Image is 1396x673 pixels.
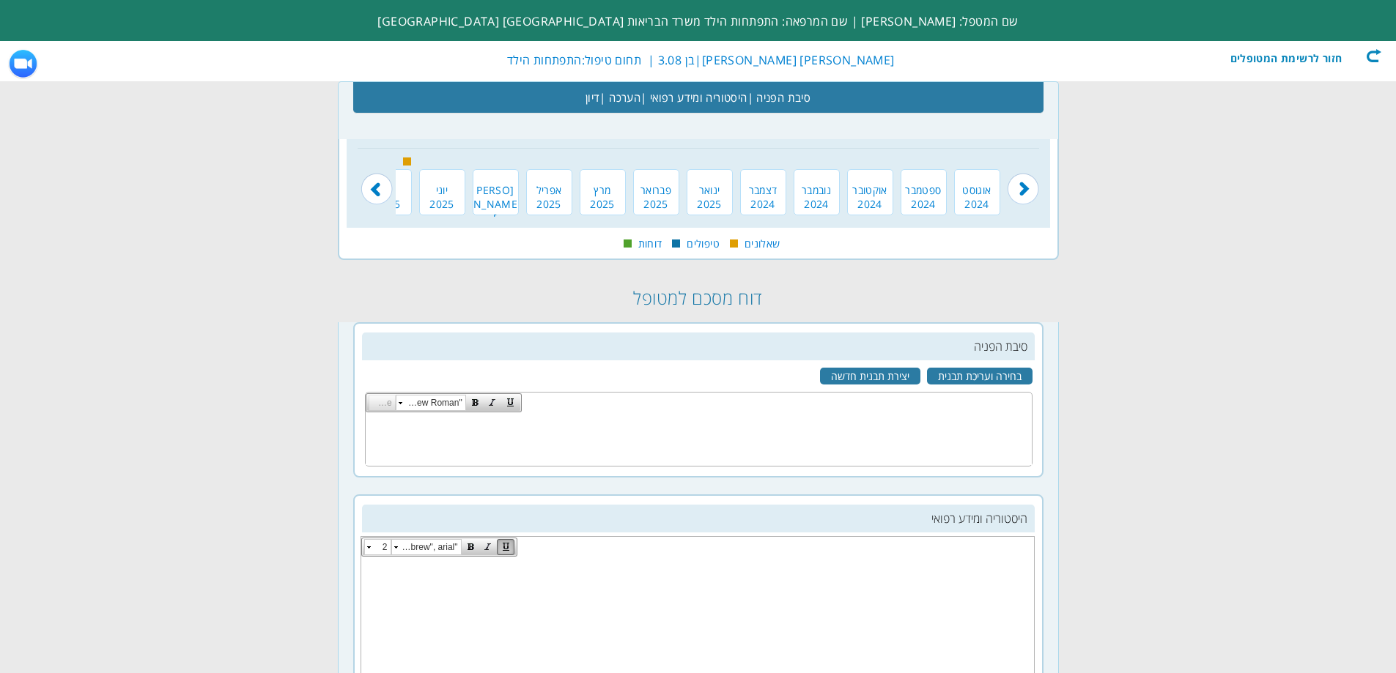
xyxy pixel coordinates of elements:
a: Underline [497,538,514,556]
span: [PERSON_NAME] [PERSON_NAME] [702,52,895,68]
a: יצירת תבנית חדשה [820,368,920,384]
div: | [357,48,894,72]
span: הערכה | [599,83,640,112]
span: היסטוריה ומידע רפואי | [640,83,747,112]
div: חזור לרשימת המטופלים [1213,48,1381,63]
h2: דוח מסכם למטופל [338,277,1059,319]
span: 2024 [901,197,946,211]
span: 2 [372,540,388,554]
span: 2025 [634,197,679,211]
a: Bold [466,394,484,412]
span: [PERSON_NAME] [473,183,518,225]
label: התפתחות הילד [507,52,582,68]
span: "Open Sans Hebrew", arial [399,540,458,554]
h2: סיבת הפניה [362,332,1035,360]
span: סיבת הפניה | [747,83,811,112]
span: 2025 [580,197,625,211]
span: 2024 [955,197,1000,211]
span: אוקטובר [848,183,893,197]
a: 2 [364,539,391,555]
span: 2024 [741,197,786,211]
span: ינואר [687,183,732,197]
span: דצמבר [741,183,786,197]
a: Size [369,395,396,411]
a: Italic [484,394,501,412]
span: שאלונים [745,237,780,250]
span: טיפולים [687,237,719,250]
span: פברואר [634,183,679,197]
label: בן 3.08 [658,52,695,68]
img: prev [1007,155,1039,205]
span: יוני [420,183,465,197]
h2: היסטוריה ומידע רפואי [362,505,1035,532]
span: אוגוסט [955,183,1000,197]
span: 2025 [527,197,572,211]
a: בחירה ועריכת תבנית [927,368,1033,384]
span: נובמבר [794,183,839,197]
span: שם המטפל: [PERSON_NAME] | שם המרפאה: התפתחות הילד משרד הבריאות [GEOGRAPHIC_DATA] [GEOGRAPHIC_DATA] [377,13,1018,29]
span: Size [377,395,392,410]
span: 2024 [848,197,893,211]
a: Underline [501,394,519,412]
span: "Times New Roman" [404,395,462,410]
a: "Open Sans Hebrew", arial [391,539,462,555]
span: דיון [586,83,600,112]
span: דוחות [638,237,662,250]
span: ספטמבר [901,183,946,197]
a: Italic [479,538,497,556]
span: אפריל [527,183,572,197]
span: 2024 [794,197,839,211]
span: מרץ [580,183,625,197]
span: 2025 [687,197,732,211]
a: Bold [462,538,479,556]
iframe: Rich text editor with ID ctl00_MainContent_ctl03_txt [366,413,1032,465]
img: ZoomMeetingIcon.png [7,48,39,80]
span: 2025 [420,197,465,211]
a: "Times New Roman" [396,395,466,411]
span: | תחום טיפול: [503,52,654,68]
img: next [361,155,393,205]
